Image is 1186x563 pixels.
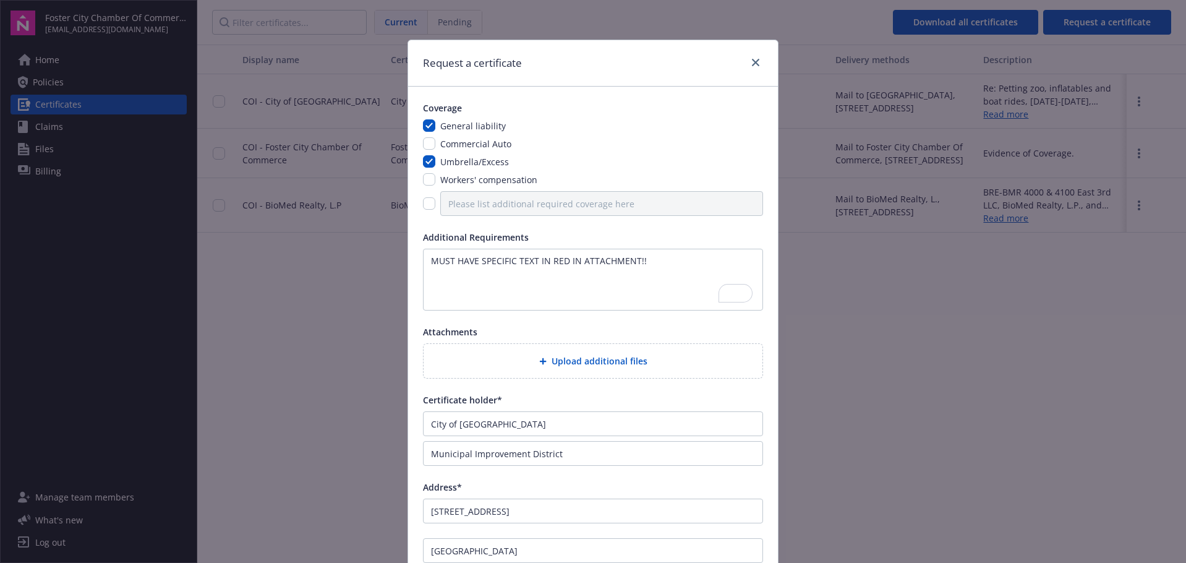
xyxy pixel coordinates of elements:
[423,394,502,406] span: Certificate holder*
[423,538,763,563] input: City
[423,231,529,243] span: Additional Requirements
[423,326,477,338] span: Attachments
[423,249,763,311] textarea: To enrich screen reader interactions, please activate Accessibility in Grammarly extension settings
[423,411,763,436] input: Name line 1
[440,138,511,150] span: Commercial Auto
[440,120,506,132] span: General liability
[440,156,509,168] span: Umbrella/Excess
[423,343,763,379] div: Upload additional files
[440,191,763,216] input: Please list additional required coverage here
[423,441,763,466] input: Name line 2
[440,174,537,186] span: Workers' compensation
[552,355,647,367] span: Upload additional files
[423,481,462,493] span: Address*
[423,499,763,523] input: Street
[423,102,462,114] span: Coverage
[423,55,522,71] h1: Request a certificate
[748,55,763,70] a: close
